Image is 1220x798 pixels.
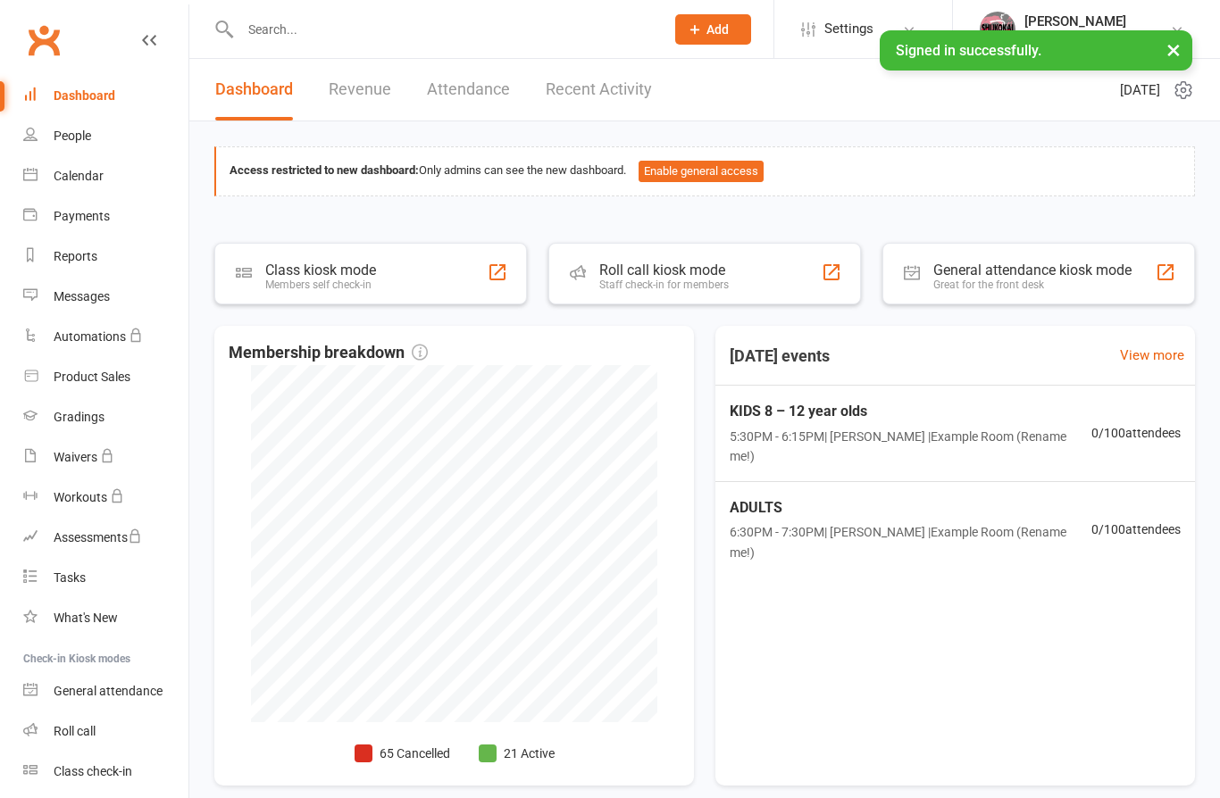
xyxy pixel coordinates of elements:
[215,59,293,121] a: Dashboard
[54,450,97,464] div: Waivers
[479,744,555,763] li: 21 Active
[23,671,188,711] a: General attendance kiosk mode
[715,340,844,372] h3: [DATE] events
[23,357,188,397] a: Product Sales
[1157,30,1190,69] button: ×
[54,169,104,183] div: Calendar
[730,496,1091,520] span: ADULTS
[355,744,450,763] li: 65 Cancelled
[933,262,1132,278] div: General attendance kiosk mode
[54,370,130,384] div: Product Sales
[54,611,118,625] div: What's New
[54,410,104,424] div: Gradings
[54,764,132,778] div: Class check-in
[599,278,729,291] div: Staff check-in for members
[23,196,188,237] a: Payments
[896,42,1041,59] span: Signed in successfully.
[1120,79,1160,101] span: [DATE]
[265,262,376,278] div: Class kiosk mode
[54,530,142,544] div: Assessments
[933,278,1132,291] div: Great for the front desk
[235,17,652,42] input: Search...
[23,277,188,317] a: Messages
[546,59,652,121] a: Recent Activity
[54,329,126,344] div: Automations
[54,490,107,504] div: Workouts
[329,59,391,121] a: Revenue
[1024,13,1158,29] div: [PERSON_NAME]
[599,262,729,278] div: Roll call kiosk mode
[21,18,66,62] a: Clubworx
[23,397,188,437] a: Gradings
[230,163,419,177] strong: Access restricted to new dashboard:
[427,59,510,121] a: Attendance
[54,88,115,103] div: Dashboard
[1024,29,1158,46] div: Tenafly Shukokai Karate
[265,278,376,291] div: Members self check-in
[54,209,110,223] div: Payments
[824,9,873,49] span: Settings
[54,129,91,143] div: People
[23,518,188,558] a: Assessments
[675,14,751,45] button: Add
[23,752,188,792] a: Class kiosk mode
[23,598,188,638] a: What's New
[730,427,1091,467] span: 5:30PM - 6:15PM | [PERSON_NAME] | Example Room (Rename me!)
[23,711,188,752] a: Roll call
[1120,345,1184,366] a: View more
[23,317,188,357] a: Automations
[54,684,163,698] div: General attendance
[23,237,188,277] a: Reports
[23,156,188,196] a: Calendar
[23,76,188,116] a: Dashboard
[1091,520,1181,539] span: 0 / 100 attendees
[54,289,110,303] div: Messages
[23,437,188,478] a: Waivers
[730,522,1091,562] span: 6:30PM - 7:30PM | [PERSON_NAME] | Example Room (Rename me!)
[730,400,1091,423] span: KIDS 8 – 12 year olds
[229,340,428,366] span: Membership breakdown
[23,116,188,156] a: People
[1091,423,1181,443] span: 0 / 100 attendees
[54,570,86,585] div: Tasks
[980,12,1015,47] img: thumb_image1695931792.png
[706,22,729,37] span: Add
[230,161,1181,182] div: Only admins can see the new dashboard.
[639,161,764,182] button: Enable general access
[54,724,96,738] div: Roll call
[23,558,188,598] a: Tasks
[23,478,188,518] a: Workouts
[54,249,97,263] div: Reports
